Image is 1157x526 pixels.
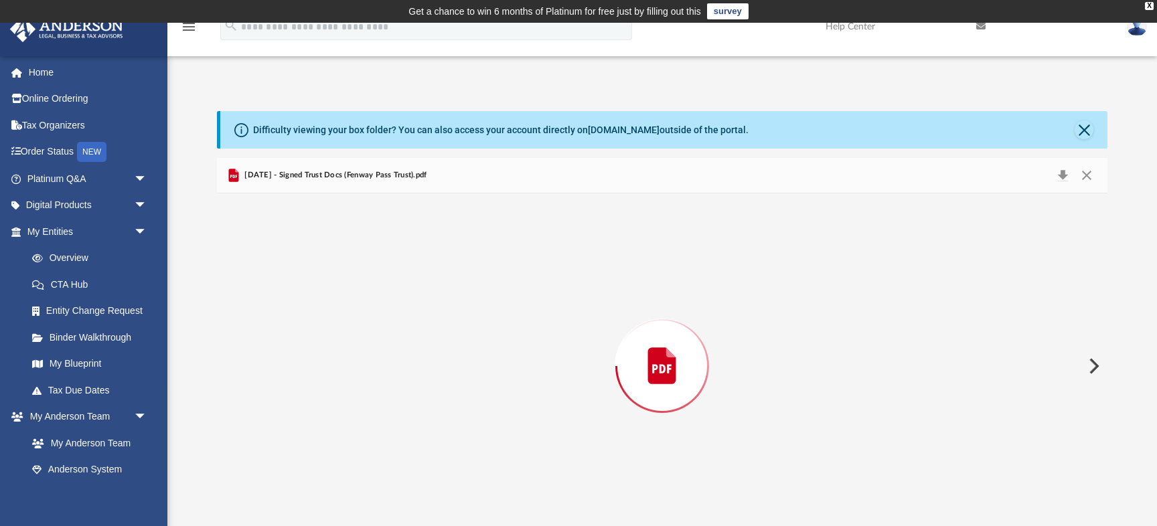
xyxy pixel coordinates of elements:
a: Binder Walkthrough [19,324,167,351]
span: [DATE] - Signed Trust Docs (Fenway Pass Trust).pdf [242,169,427,181]
div: Difficulty viewing your box folder? You can also access your account directly on outside of the p... [253,123,749,137]
a: Home [9,59,167,86]
span: arrow_drop_down [134,218,161,246]
a: Tax Organizers [9,112,167,139]
a: Digital Productsarrow_drop_down [9,192,167,219]
div: Get a chance to win 6 months of Platinum for free just by filling out this [408,3,701,19]
a: Platinum Q&Aarrow_drop_down [9,165,167,192]
img: Anderson Advisors Platinum Portal [6,16,127,42]
div: close [1145,2,1154,10]
a: My Entitiesarrow_drop_down [9,218,167,245]
button: Next File [1078,347,1107,385]
span: arrow_drop_down [134,165,161,193]
a: Anderson System [19,456,161,483]
img: User Pic [1127,17,1147,36]
button: Close [1075,120,1093,139]
button: Close [1075,166,1099,185]
a: My Anderson Team [19,430,154,456]
a: Order StatusNEW [9,139,167,166]
a: CTA Hub [19,271,167,298]
a: Overview [19,245,167,272]
a: My Blueprint [19,351,161,377]
a: Online Ordering [9,86,167,112]
span: arrow_drop_down [134,192,161,220]
a: Tax Due Dates [19,377,167,404]
i: search [224,18,238,33]
div: NEW [77,142,106,162]
span: arrow_drop_down [134,404,161,431]
i: menu [181,19,197,35]
a: survey [707,3,749,19]
a: My Anderson Teamarrow_drop_down [9,404,161,430]
button: Download [1051,166,1075,185]
a: Entity Change Request [19,298,167,325]
a: menu [181,25,197,35]
a: [DOMAIN_NAME] [588,124,660,135]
